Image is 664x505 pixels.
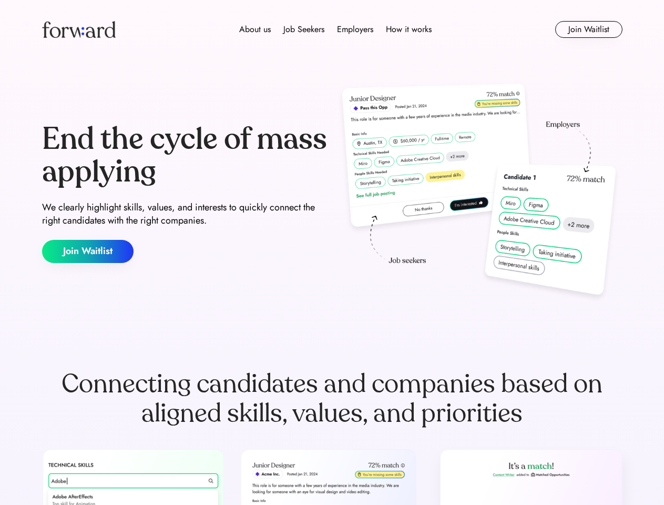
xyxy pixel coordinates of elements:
div: Connecting candidates and companies based on aligned skills, values, and priorities [42,369,622,428]
div: Job Seekers [283,23,324,36]
img: Forward logo [42,21,116,38]
div: Employers [337,23,373,36]
div: How it works [386,23,432,36]
div: We clearly highlight skills, values, and interests to quickly connect the right candidates with t... [42,201,328,227]
button: Join Waitlist [555,21,622,38]
div: About us [239,23,271,36]
div: End the cycle of mass applying [42,123,328,188]
img: hero-image.png [336,80,622,306]
button: Join Waitlist [42,240,134,263]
